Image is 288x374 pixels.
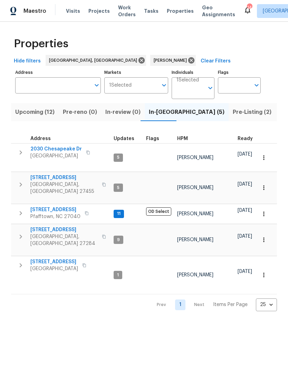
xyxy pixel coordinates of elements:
[177,185,213,190] span: [PERSON_NAME]
[238,269,252,274] span: [DATE]
[14,57,41,66] span: Hide filters
[238,208,252,213] span: [DATE]
[15,107,55,117] span: Upcoming (12)
[177,211,213,216] span: [PERSON_NAME]
[172,70,214,75] label: Individuals
[92,80,102,90] button: Open
[238,136,259,141] div: Earliest renovation start date (first business day after COE or Checkout)
[176,77,199,83] span: 1 Selected
[154,57,190,64] span: [PERSON_NAME]
[49,57,140,64] span: [GEOGRAPHIC_DATA], [GEOGRAPHIC_DATA]
[177,136,188,141] span: HPM
[30,136,51,141] span: Address
[218,70,261,75] label: Flags
[114,155,122,160] span: 5
[238,136,253,141] span: Ready
[30,233,98,247] span: [GEOGRAPHIC_DATA], [GEOGRAPHIC_DATA] 27284
[30,265,78,272] span: [GEOGRAPHIC_DATA]
[146,207,171,216] span: OD Select
[201,57,231,66] span: Clear Filters
[205,83,215,93] button: Open
[144,9,159,13] span: Tasks
[114,237,123,243] span: 9
[202,4,235,18] span: Geo Assignments
[30,174,98,181] span: [STREET_ADDRESS]
[30,213,80,220] span: Pfafftown, NC 27040
[150,55,196,66] div: [PERSON_NAME]
[30,181,98,195] span: [GEOGRAPHIC_DATA], [GEOGRAPHIC_DATA] 27455
[198,55,233,68] button: Clear Filters
[252,80,261,90] button: Open
[88,8,110,14] span: Projects
[109,82,132,88] span: 1 Selected
[46,55,146,66] div: [GEOGRAPHIC_DATA], [GEOGRAPHIC_DATA]
[159,80,169,90] button: Open
[114,136,134,141] span: Updates
[118,4,136,18] span: Work Orders
[177,237,213,242] span: [PERSON_NAME]
[63,107,97,117] span: Pre-reno (0)
[105,107,141,117] span: In-review (0)
[30,152,82,159] span: [GEOGRAPHIC_DATA]
[30,258,78,265] span: [STREET_ADDRESS]
[167,8,194,14] span: Properties
[256,296,277,314] div: 25
[233,107,271,117] span: Pre-Listing (2)
[11,55,44,68] button: Hide filters
[30,226,98,233] span: [STREET_ADDRESS]
[213,301,248,308] p: Items Per Page
[114,185,122,191] span: 5
[146,136,159,141] span: Flags
[175,299,185,310] a: Goto page 1
[177,155,213,160] span: [PERSON_NAME]
[247,4,252,11] div: 14
[14,40,68,47] span: Properties
[150,298,277,311] nav: Pagination Navigation
[15,70,101,75] label: Address
[30,206,80,213] span: [STREET_ADDRESS]
[177,273,213,277] span: [PERSON_NAME]
[238,182,252,187] span: [DATE]
[66,8,80,14] span: Visits
[149,107,224,117] span: In-[GEOGRAPHIC_DATA] (5)
[23,8,46,14] span: Maestro
[114,211,123,217] span: 11
[238,234,252,239] span: [DATE]
[30,146,82,152] span: 2030 Chesapeake Dr
[104,70,169,75] label: Markets
[238,152,252,157] span: [DATE]
[114,272,122,278] span: 1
